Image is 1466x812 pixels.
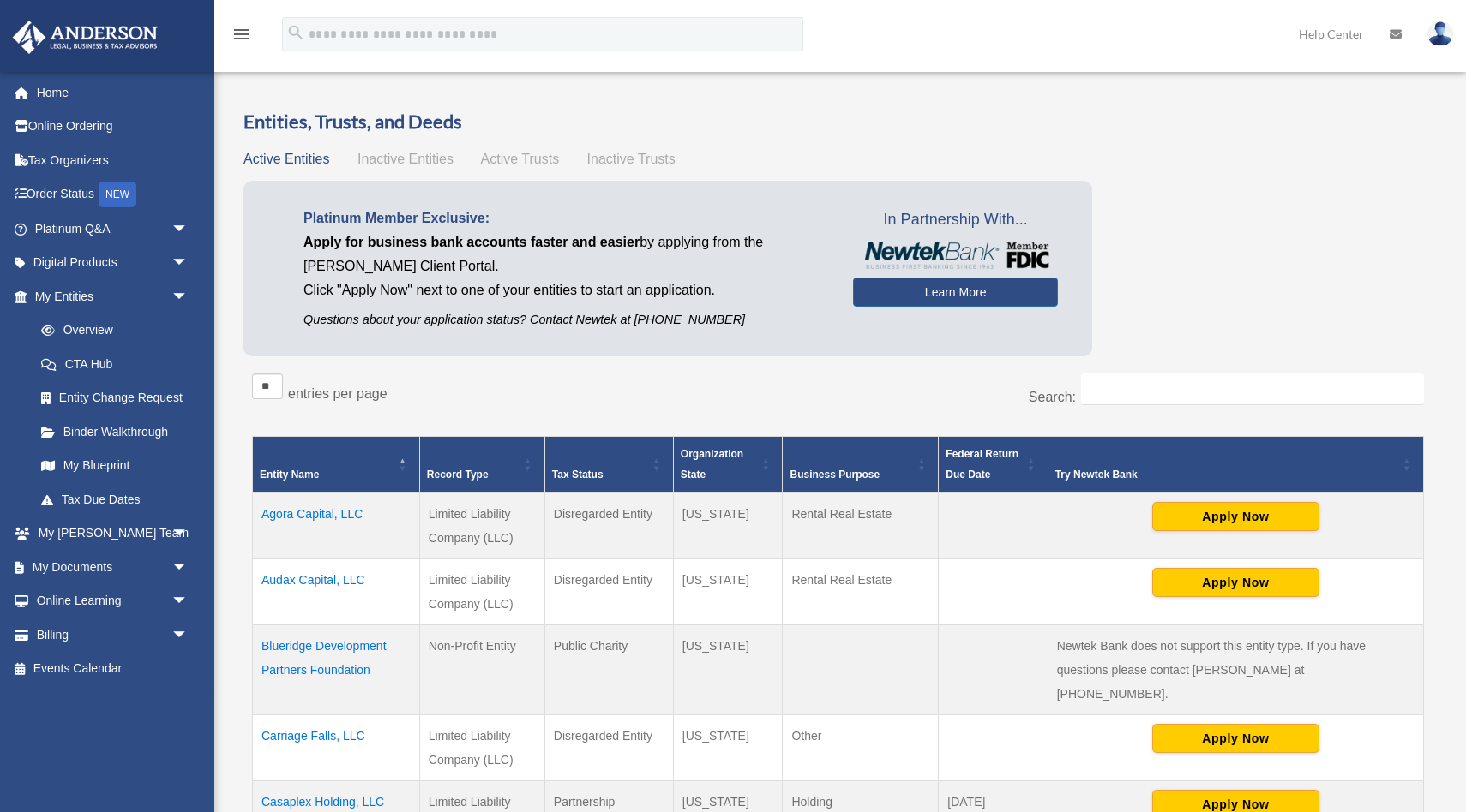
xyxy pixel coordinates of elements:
span: Organization State [681,448,743,481]
label: Search: [1029,390,1076,404]
td: Rental Real Estate [783,493,939,559]
a: Order StatusNEW [12,177,214,212]
span: Inactive Entities [357,152,454,166]
td: [US_STATE] [673,493,783,559]
a: Entity Change Request [24,381,206,415]
td: Audax Capital, LLC [253,559,420,625]
a: My Documentsarrow_drop_down [12,550,214,584]
a: Learn More [853,278,1058,307]
i: menu [231,24,252,45]
td: [US_STATE] [673,559,783,625]
div: Try Newtek Bank [1055,464,1397,485]
td: Disregarded Entity [544,493,673,559]
a: Billingarrow_drop_down [12,618,214,652]
img: User Pic [1427,21,1453,46]
span: Federal Return Due Date [946,448,1018,481]
span: arrow_drop_down [171,618,206,653]
th: Tax Status: Activate to sort [544,437,673,493]
td: Limited Liability Company (LLC) [419,715,544,781]
td: Newtek Bank does not support this entity type. If you have questions please contact [PERSON_NAME]... [1048,625,1423,715]
span: Inactive Trusts [587,152,676,166]
a: My Blueprint [24,449,206,483]
th: Business Purpose: Activate to sort [783,437,939,493]
span: In Partnership With... [853,206,1058,234]
button: Apply Now [1152,724,1319,753]
span: Active Trusts [481,152,560,166]
span: Active Entities [243,152,329,166]
span: Entity Name [260,469,319,481]
a: My [PERSON_NAME] Teamarrow_drop_down [12,516,214,551]
a: Tax Due Dates [24,482,206,516]
th: Try Newtek Bank : Activate to sort [1048,437,1423,493]
td: Public Charity [544,625,673,715]
span: arrow_drop_down [171,212,206,247]
a: Online Learningarrow_drop_down [12,584,214,618]
span: Tax Status [552,469,604,481]
span: arrow_drop_down [171,246,206,281]
p: Questions about your application status? Contact Newtek at [PHONE_NUMBER] [303,309,827,331]
a: Online Ordering [12,110,214,144]
span: Business Purpose [790,469,880,481]
a: Overview [24,313,197,348]
img: NewtekBankLogoSM.png [862,242,1049,269]
td: Other [783,715,939,781]
span: arrow_drop_down [171,584,206,619]
td: Agora Capital, LLC [253,493,420,559]
td: Disregarded Entity [544,715,673,781]
h3: Entities, Trusts, and Deeds [243,109,1433,135]
i: search [286,23,305,42]
img: Anderson Advisors Platinum Portal [8,21,163,54]
a: Events Calendar [12,652,214,686]
a: Platinum Q&Aarrow_drop_down [12,212,214,246]
td: Disregarded Entity [544,559,673,625]
span: arrow_drop_down [171,550,206,585]
a: CTA Hub [24,347,206,381]
button: Apply Now [1152,568,1319,597]
p: Platinum Member Exclusive: [303,206,827,230]
td: Limited Liability Company (LLC) [419,559,544,625]
a: Binder Walkthrough [24,415,206,449]
span: Apply for business bank accounts faster and easier [303,235,640,249]
td: [US_STATE] [673,625,783,715]
th: Organization State: Activate to sort [673,437,783,493]
a: menu [231,30,252,45]
span: arrow_drop_down [171,516,206,552]
td: Rental Real Estate [783,559,939,625]
div: NEW [99,182,136,207]
p: Click "Apply Now" next to one of your entities to start an application. [303,278,827,302]
label: entries per page [288,386,388,401]
p: by applying from the [PERSON_NAME] Client Portal. [303,230,827,278]
th: Entity Name: Activate to invert sorting [253,437,420,493]
td: Carriage Falls, LLC [253,715,420,781]
td: Blueridge Development Partners Foundation [253,625,420,715]
span: Record Type [427,469,489,481]
th: Federal Return Due Date: Activate to sort [939,437,1048,493]
td: Limited Liability Company (LLC) [419,493,544,559]
th: Record Type: Activate to sort [419,437,544,493]
a: Tax Organizers [12,143,214,177]
td: [US_STATE] [673,715,783,781]
a: My Entitiesarrow_drop_down [12,279,206,313]
button: Apply Now [1152,502,1319,531]
a: Home [12,75,214,110]
a: Digital Productsarrow_drop_down [12,246,214,280]
td: Non-Profit Entity [419,625,544,715]
span: arrow_drop_down [171,279,206,314]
